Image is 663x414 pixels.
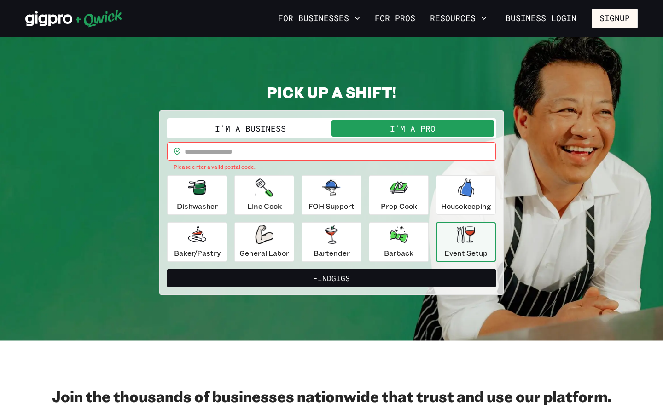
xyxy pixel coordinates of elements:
h2: Join the thousands of businesses nationwide that trust and use our platform. [25,387,638,405]
button: Barback [369,222,429,262]
p: Housekeeping [441,201,491,212]
button: Baker/Pastry [167,222,227,262]
p: Prep Cook [381,201,417,212]
button: For Businesses [274,11,364,26]
button: Line Cook [234,175,294,215]
button: General Labor [234,222,294,262]
p: FOH Support [308,201,355,212]
h2: PICK UP A SHIFT! [159,83,504,101]
p: Line Cook [247,201,282,212]
p: Baker/Pastry [174,247,221,259]
a: Business Login [498,9,584,28]
p: Bartender [314,247,350,259]
p: Event Setup [444,247,488,259]
a: For Pros [371,11,419,26]
button: Bartender [302,222,361,262]
p: Dishwasher [177,201,218,212]
button: I'm a Business [169,120,331,137]
button: Housekeeping [436,175,496,215]
p: General Labor [239,247,289,259]
button: Dishwasher [167,175,227,215]
button: Event Setup [436,222,496,262]
button: Resources [426,11,490,26]
p: Barback [384,247,413,259]
button: FindGigs [167,269,496,287]
button: Signup [592,9,638,28]
button: I'm a Pro [331,120,494,137]
button: FOH Support [302,175,361,215]
button: Prep Cook [369,175,429,215]
p: Please enter a valid postal code. [174,162,489,172]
